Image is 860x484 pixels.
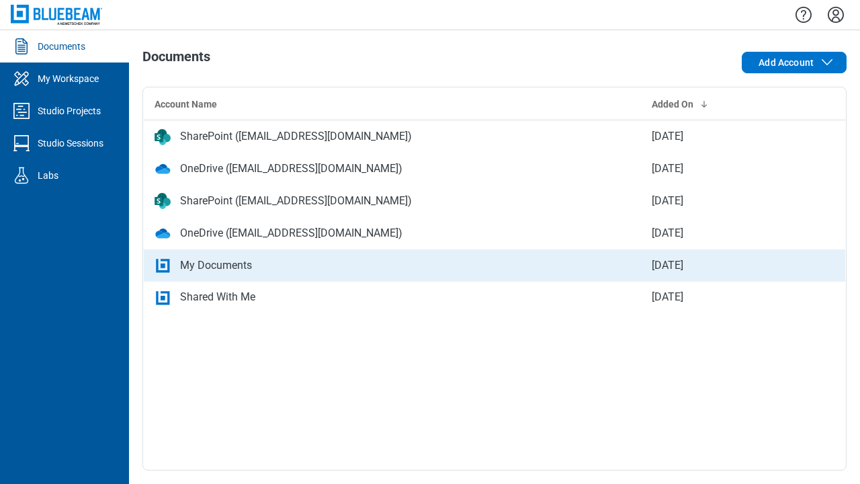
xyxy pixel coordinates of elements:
td: [DATE] [641,185,781,217]
button: Add Account [742,52,847,73]
svg: My Workspace [11,68,32,89]
td: [DATE] [641,249,781,282]
svg: Labs [11,165,32,186]
div: OneDrive ([EMAIL_ADDRESS][DOMAIN_NAME]) [180,161,402,177]
div: My Workspace [38,72,99,85]
div: Documents [38,40,85,53]
div: My Documents [180,257,252,274]
div: Studio Projects [38,104,101,118]
table: bb-data-table [143,87,846,314]
div: SharePoint ([EMAIL_ADDRESS][DOMAIN_NAME]) [180,128,412,145]
button: Settings [825,3,847,26]
div: OneDrive ([EMAIL_ADDRESS][DOMAIN_NAME]) [180,225,402,241]
div: Added On [652,97,771,111]
svg: Documents [11,36,32,57]
div: Studio Sessions [38,136,103,150]
img: Bluebeam, Inc. [11,5,102,24]
svg: Studio Sessions [11,132,32,154]
div: Account Name [155,97,630,111]
span: Add Account [759,56,814,69]
h1: Documents [142,49,210,71]
td: [DATE] [641,217,781,249]
td: [DATE] [641,153,781,185]
td: [DATE] [641,282,781,314]
svg: Studio Projects [11,100,32,122]
div: SharePoint ([EMAIL_ADDRESS][DOMAIN_NAME]) [180,193,412,209]
div: Shared With Me [180,289,255,305]
td: [DATE] [641,120,781,153]
div: Labs [38,169,58,182]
